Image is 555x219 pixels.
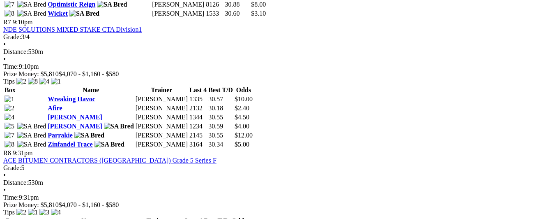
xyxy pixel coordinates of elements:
[5,141,14,148] img: 8
[3,186,6,193] span: •
[208,86,233,94] th: Best T/D
[48,96,95,103] a: Wreaking Havoc
[135,113,188,121] td: [PERSON_NAME]
[17,132,46,139] img: SA Bred
[189,95,207,103] td: 1335
[59,201,119,208] span: $4,070 - $1,160 - $580
[235,105,249,112] span: $2.40
[235,114,249,121] span: $4.50
[3,157,216,164] a: ACE BITUMEN CONTRACTORS ([GEOGRAPHIC_DATA]) Grade 5 Series F
[189,104,207,112] td: 2132
[135,104,188,112] td: [PERSON_NAME]
[3,33,21,40] span: Grade:
[208,140,233,149] td: 30.34
[48,132,72,139] a: Parrakie
[235,132,253,139] span: $12.00
[3,164,21,171] span: Grade:
[3,48,28,55] span: Distance:
[3,209,15,216] span: Tips
[135,140,188,149] td: [PERSON_NAME]
[74,132,104,139] img: SA Bred
[17,1,46,8] img: SA Bred
[225,0,250,9] td: 30.88
[3,149,11,156] span: R8
[69,10,99,17] img: SA Bred
[208,113,233,121] td: 30.55
[3,179,28,186] span: Distance:
[189,131,207,140] td: 2145
[94,141,124,148] img: SA Bred
[3,48,552,56] div: 530m
[39,78,49,85] img: 4
[3,19,11,26] span: R7
[48,105,62,112] a: Afire
[3,78,15,85] span: Tips
[5,105,14,112] img: 2
[189,86,207,94] th: Last 4
[28,78,38,85] img: 8
[5,123,14,130] img: 5
[51,78,61,85] img: 1
[59,70,119,77] span: $4,070 - $1,160 - $580
[17,10,46,17] img: SA Bred
[152,9,205,18] td: [PERSON_NAME]
[3,172,6,179] span: •
[189,140,207,149] td: 3164
[48,114,102,121] a: [PERSON_NAME]
[189,122,207,130] td: 1234
[48,10,68,17] a: Wicket
[48,141,92,148] a: Zinfandel Trace
[17,123,46,130] img: SA Bred
[5,1,14,8] img: 7
[17,141,46,148] img: SA Bred
[48,123,102,130] a: [PERSON_NAME]
[3,194,552,201] div: 9:31pm
[16,209,26,216] img: 2
[3,179,552,186] div: 530m
[235,141,249,148] span: $5.00
[5,86,16,93] span: Box
[3,41,6,48] span: •
[16,78,26,85] img: 2
[48,1,95,8] a: Optimistic Reign
[135,86,188,94] th: Trainer
[205,0,223,9] td: 8126
[13,149,33,156] span: 9:31pm
[208,122,233,130] td: 30.59
[13,19,33,26] span: 9:10pm
[39,209,49,216] img: 3
[97,1,127,8] img: SA Bred
[3,33,552,41] div: 3/4
[208,131,233,140] td: 30.55
[251,10,266,17] span: $3.10
[3,201,552,209] div: Prize Money: $5,810
[235,96,253,103] span: $10.00
[3,26,142,33] a: NDE SOLUTIONS MIXED STAKE CTA Division1
[189,113,207,121] td: 1344
[28,209,38,216] img: 1
[5,114,14,121] img: 4
[225,9,250,18] td: 30.60
[3,70,552,78] div: Prize Money: $5,810
[104,123,134,130] img: SA Bred
[5,10,14,17] img: 8
[5,132,14,139] img: 7
[135,95,188,103] td: [PERSON_NAME]
[208,95,233,103] td: 30.57
[47,86,134,94] th: Name
[3,194,19,201] span: Time:
[3,56,6,63] span: •
[135,122,188,130] td: [PERSON_NAME]
[3,63,552,70] div: 9:10pm
[51,209,61,216] img: 4
[251,1,266,8] span: $8.00
[3,63,19,70] span: Time:
[234,86,253,94] th: Odds
[3,164,552,172] div: 5
[152,0,205,9] td: [PERSON_NAME]
[235,123,249,130] span: $4.00
[5,96,14,103] img: 1
[205,9,223,18] td: 1533
[208,104,233,112] td: 30.18
[135,131,188,140] td: [PERSON_NAME]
